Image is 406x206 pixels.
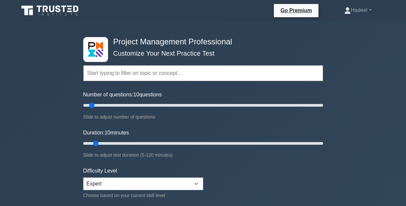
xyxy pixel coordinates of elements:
span: 10 [133,92,139,97]
a: Go Premium [277,6,316,15]
div: Choose based on your current skill level [83,191,203,199]
label: Difficulty Level [83,167,117,175]
div: Slide to adjust number of questions [83,113,323,121]
div: Slide to adjust test duration (5-120 minutes) [83,151,323,159]
input: Start typing to filter on topic or concept... [83,65,323,81]
h4: Project Management Professional [111,37,291,47]
span: 10 [104,130,110,135]
label: Duration: minutes [83,129,129,137]
label: Number of questions: questions [83,91,162,99]
a: Hadeel [328,4,388,17]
